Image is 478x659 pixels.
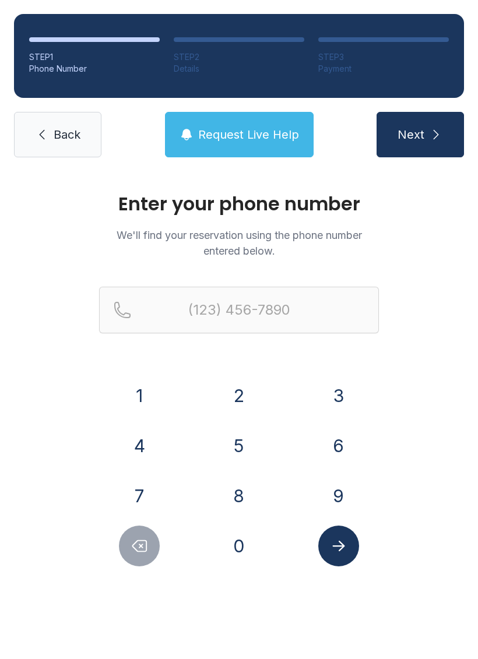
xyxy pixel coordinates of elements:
[119,526,160,566] button: Delete number
[99,227,379,259] p: We'll find your reservation using the phone number entered below.
[198,126,299,143] span: Request Live Help
[119,475,160,516] button: 7
[398,126,424,143] span: Next
[119,425,160,466] button: 4
[174,63,304,75] div: Details
[318,526,359,566] button: Submit lookup form
[318,475,359,516] button: 9
[29,51,160,63] div: STEP 1
[318,51,449,63] div: STEP 3
[99,287,379,333] input: Reservation phone number
[29,63,160,75] div: Phone Number
[219,526,259,566] button: 0
[174,51,304,63] div: STEP 2
[99,195,379,213] h1: Enter your phone number
[54,126,80,143] span: Back
[318,63,449,75] div: Payment
[119,375,160,416] button: 1
[219,475,259,516] button: 8
[219,425,259,466] button: 5
[318,425,359,466] button: 6
[219,375,259,416] button: 2
[318,375,359,416] button: 3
